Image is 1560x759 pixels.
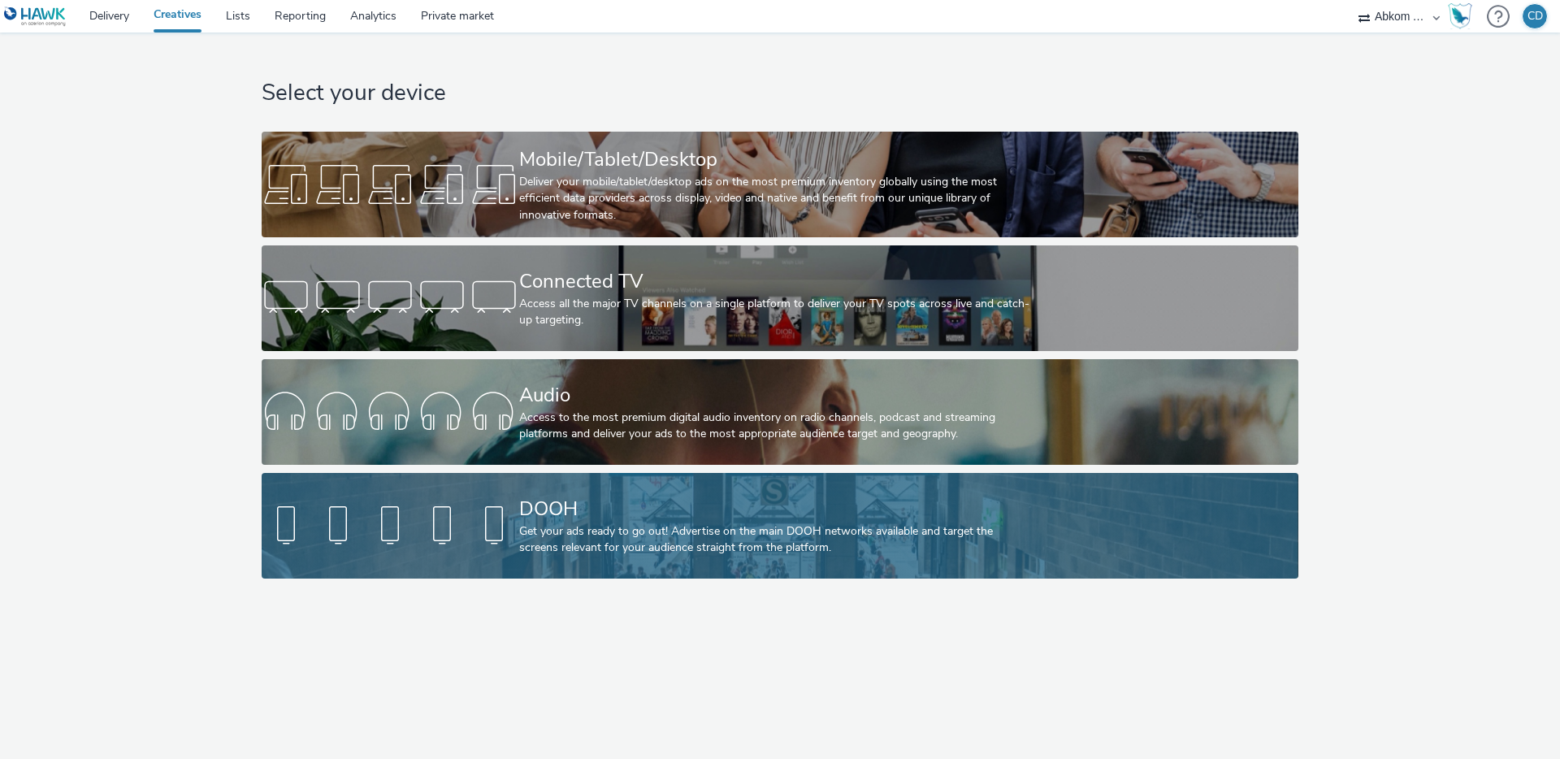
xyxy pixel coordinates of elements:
a: Connected TVAccess all the major TV channels on a single platform to deliver your TV spots across... [262,245,1298,351]
div: Audio [519,381,1034,410]
a: DOOHGet your ads ready to go out! Advertise on the main DOOH networks available and target the sc... [262,473,1298,579]
div: Access all the major TV channels on a single platform to deliver your TV spots across live and ca... [519,296,1034,329]
h1: Select your device [262,78,1298,109]
div: CD [1527,4,1543,28]
div: Access to the most premium digital audio inventory on radio channels, podcast and streaming platf... [519,410,1034,443]
div: DOOH [519,495,1034,523]
div: Deliver your mobile/tablet/desktop ads on the most premium inventory globally using the most effi... [519,174,1034,223]
a: Mobile/Tablet/DesktopDeliver your mobile/tablet/desktop ads on the most premium inventory globall... [262,132,1298,237]
div: Connected TV [519,267,1034,296]
div: Mobile/Tablet/Desktop [519,145,1034,174]
a: AudioAccess to the most premium digital audio inventory on radio channels, podcast and streaming ... [262,359,1298,465]
img: undefined Logo [4,7,67,27]
a: Hawk Academy [1448,3,1479,29]
img: Hawk Academy [1448,3,1472,29]
div: Get your ads ready to go out! Advertise on the main DOOH networks available and target the screen... [519,523,1034,557]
